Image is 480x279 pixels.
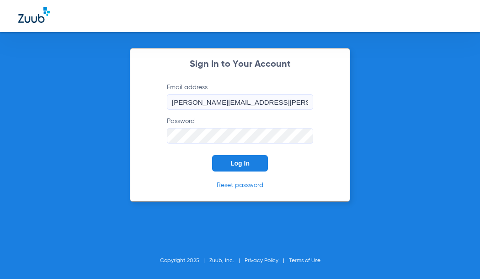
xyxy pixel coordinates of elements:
li: Copyright 2025 [160,256,209,265]
button: Log In [212,155,268,172]
label: Email address [167,83,313,110]
li: Zuub, Inc. [209,256,245,265]
label: Password [167,117,313,144]
a: Privacy Policy [245,258,278,263]
input: Email address [167,94,313,110]
a: Reset password [217,182,263,188]
iframe: Chat Widget [434,235,480,279]
span: Log In [230,160,250,167]
h2: Sign In to Your Account [153,60,327,69]
input: Password [167,128,313,144]
a: Terms of Use [289,258,320,263]
img: Zuub Logo [18,7,50,23]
